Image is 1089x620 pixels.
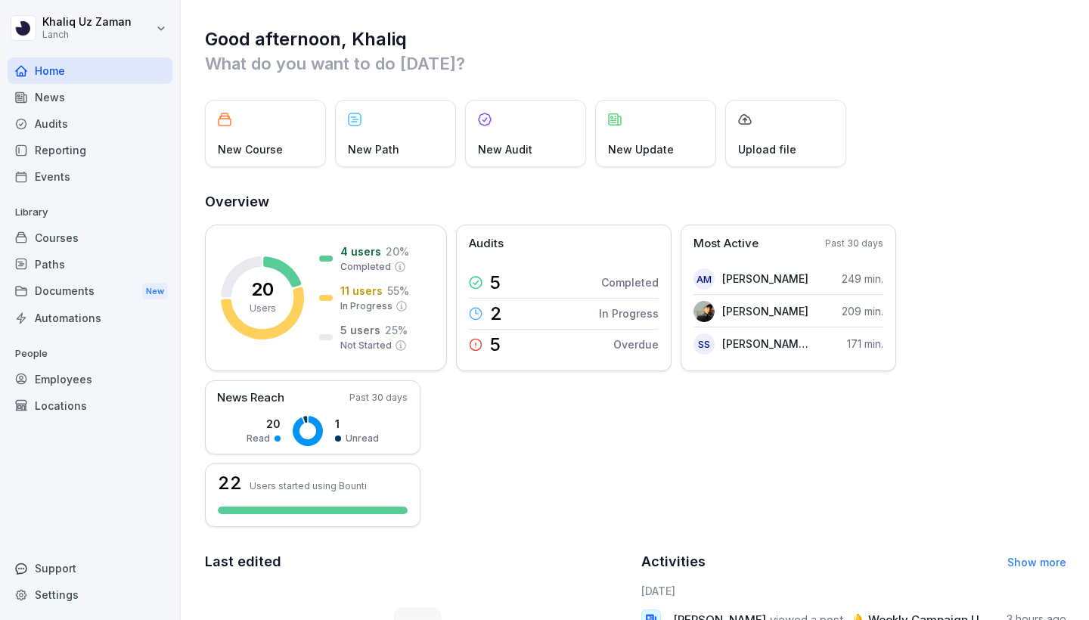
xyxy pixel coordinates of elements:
[693,235,759,253] p: Most Active
[340,243,381,259] p: 4 users
[641,551,706,572] h2: Activities
[205,551,631,572] h2: Last edited
[8,342,172,366] p: People
[8,392,172,419] a: Locations
[693,301,715,322] img: gkk8frl0fbzltpz448jh2wkk.png
[722,271,808,287] p: [PERSON_NAME]
[722,336,809,352] p: [PERSON_NAME] [PERSON_NAME]
[8,251,172,277] a: Paths
[8,200,172,225] p: Library
[8,225,172,251] a: Courses
[641,583,1067,599] h6: [DATE]
[608,141,674,157] p: New Update
[387,283,409,299] p: 55 %
[247,416,281,432] p: 20
[340,322,380,338] p: 5 users
[847,336,883,352] p: 171 min.
[842,271,883,287] p: 249 min.
[42,29,132,40] p: Lanch
[8,57,172,84] a: Home
[490,274,501,292] p: 5
[599,305,659,321] p: In Progress
[478,141,532,157] p: New Audit
[490,305,502,323] p: 2
[8,555,172,581] div: Support
[247,432,270,445] p: Read
[8,277,172,305] div: Documents
[8,305,172,331] a: Automations
[335,416,379,432] p: 1
[251,281,274,299] p: 20
[340,283,383,299] p: 11 users
[340,299,392,313] p: In Progress
[842,303,883,319] p: 209 min.
[693,268,715,290] div: AM
[42,16,132,29] p: Khaliq Uz Zaman
[8,366,172,392] a: Employees
[613,336,659,352] p: Overdue
[218,474,242,492] h3: 22
[8,277,172,305] a: DocumentsNew
[340,339,392,352] p: Not Started
[205,51,1066,76] p: What do you want to do [DATE]?
[217,389,284,407] p: News Reach
[250,480,367,491] p: Users started using Bounti
[205,191,1066,212] h2: Overview
[469,235,504,253] p: Audits
[8,110,172,137] a: Audits
[250,302,276,315] p: Users
[340,260,391,274] p: Completed
[218,141,283,157] p: New Course
[825,237,883,250] p: Past 30 days
[8,137,172,163] a: Reporting
[490,336,501,354] p: 5
[346,432,379,445] p: Unread
[386,243,409,259] p: 20 %
[385,322,408,338] p: 25 %
[205,27,1066,51] h1: Good afternoon, Khaliq
[1007,556,1066,569] a: Show more
[738,141,796,157] p: Upload file
[142,283,168,300] div: New
[722,303,808,319] p: [PERSON_NAME]
[348,141,399,157] p: New Path
[8,581,172,608] a: Settings
[8,163,172,190] a: Events
[349,391,408,405] p: Past 30 days
[693,333,715,355] div: Ss
[8,84,172,110] a: News
[601,274,659,290] p: Completed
